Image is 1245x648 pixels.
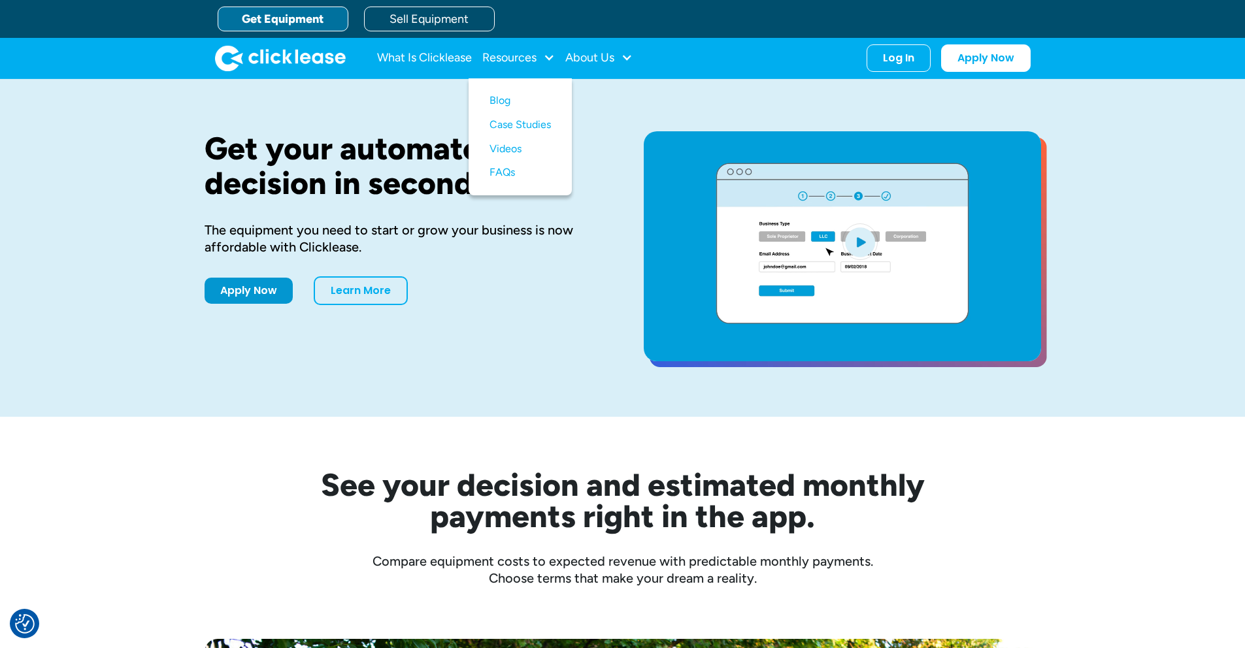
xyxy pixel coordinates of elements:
a: Apply Now [941,44,1031,72]
img: Clicklease logo [215,45,346,71]
h2: See your decision and estimated monthly payments right in the app. [257,469,989,532]
a: Learn More [314,276,408,305]
a: Get Equipment [218,7,348,31]
a: home [215,45,346,71]
div: Compare equipment costs to expected revenue with predictable monthly payments. Choose terms that ... [205,553,1041,587]
a: Sell Equipment [364,7,495,31]
div: Log In [883,52,914,65]
div: Resources [482,45,555,71]
nav: Resources [469,78,572,195]
a: Videos [490,137,551,161]
img: Revisit consent button [15,614,35,634]
div: The equipment you need to start or grow your business is now affordable with Clicklease. [205,221,602,255]
a: FAQs [490,161,551,185]
a: Case Studies [490,113,551,137]
button: Consent Preferences [15,614,35,634]
h1: Get your automated decision in seconds. [205,131,602,201]
a: Blog [490,89,551,113]
img: Blue play button logo on a light blue circular background [842,223,878,260]
a: What Is Clicklease [377,45,472,71]
a: Apply Now [205,278,293,304]
a: open lightbox [644,131,1041,361]
div: About Us [565,45,633,71]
